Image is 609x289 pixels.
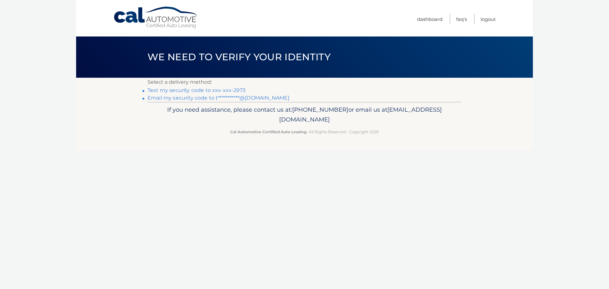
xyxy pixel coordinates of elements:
p: - All Rights Reserved - Copyright 2025 [152,128,457,135]
p: Select a delivery method: [147,78,462,87]
span: [PHONE_NUMBER] [292,106,348,113]
a: Dashboard [417,14,442,24]
a: FAQ's [456,14,467,24]
span: We need to verify your identity [147,51,331,63]
strong: Cal Automotive Certified Auto Leasing [230,129,306,134]
a: Cal Automotive [113,6,199,29]
p: If you need assistance, please contact us at: or email us at [152,105,457,125]
a: Logout [481,14,496,24]
a: Text my security code to xxx-xxx-2973 [147,87,246,93]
